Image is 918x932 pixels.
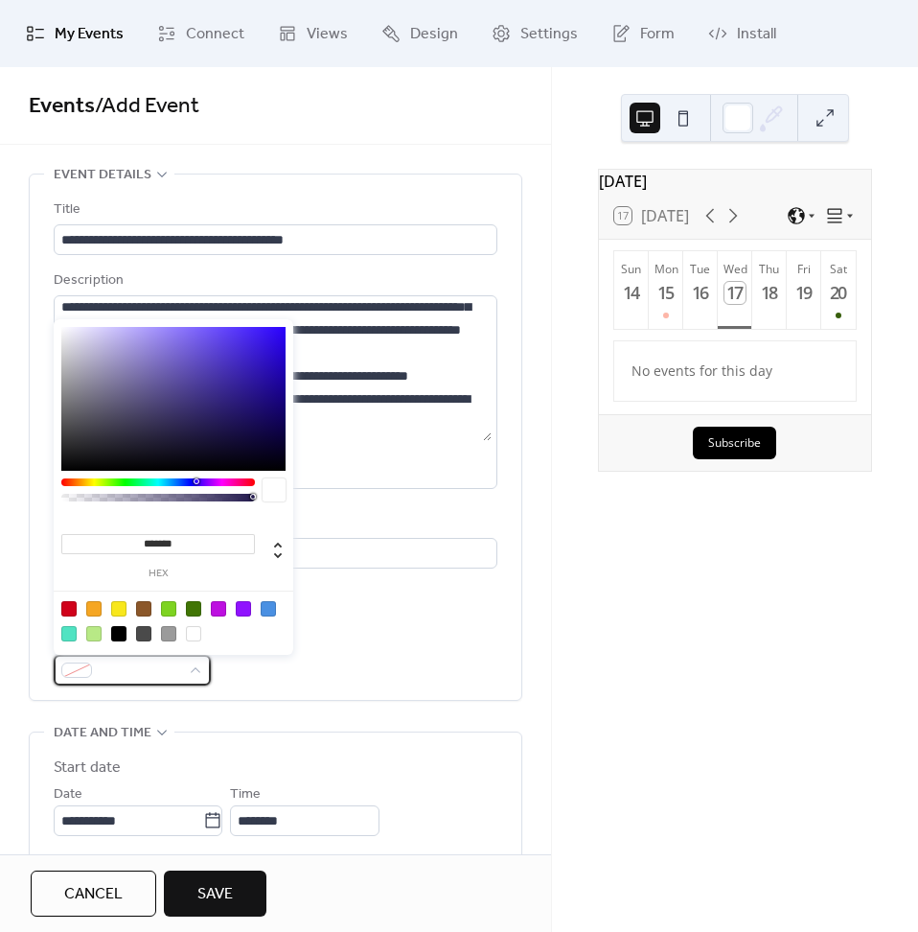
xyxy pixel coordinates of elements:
div: #8B572A [136,601,151,617]
a: Install [694,8,791,59]
span: Cancel [64,883,123,906]
button: Sat20 [821,251,856,329]
label: hex [61,569,255,579]
div: #7ED321 [161,601,176,617]
button: Cancel [31,871,156,917]
div: #4A4A4A [136,626,151,641]
div: Fri [792,261,815,277]
a: Events [29,85,95,128]
div: 20 [828,282,850,304]
a: My Events [11,8,138,59]
span: Connect [186,23,244,46]
div: Tue [689,261,712,277]
span: Form [640,23,675,46]
div: 16 [690,282,712,304]
div: 15 [655,282,677,304]
span: Time [230,783,261,806]
div: Description [54,269,493,292]
div: 17 [724,282,746,304]
span: Date [54,783,82,806]
span: Install [737,23,776,46]
div: 18 [759,282,781,304]
button: Subscribe [693,427,776,459]
div: No events for this day [616,348,853,393]
button: Sun14 [614,251,649,329]
button: Tue16 [683,251,718,329]
div: Sun [620,261,643,277]
a: Form [597,8,689,59]
span: Views [307,23,348,46]
div: #B8E986 [86,626,102,641]
div: #417505 [186,601,201,617]
div: #BD10E0 [211,601,226,617]
button: Thu18 [752,251,787,329]
div: Thu [758,261,781,277]
div: Mon [654,261,677,277]
span: Save [197,883,233,906]
div: Start date [54,757,121,780]
button: Save [164,871,266,917]
span: My Events [55,23,124,46]
button: Fri19 [787,251,821,329]
a: Design [367,8,472,59]
div: #9013FE [236,601,251,617]
div: #F8E71C [111,601,126,617]
div: Wed [723,261,746,277]
a: Settings [477,8,592,59]
div: 19 [793,282,815,304]
div: #000000 [111,626,126,641]
div: 14 [621,282,643,304]
div: #4A90E2 [261,601,276,617]
div: #50E3C2 [61,626,77,641]
div: #F5A623 [86,601,102,617]
span: / Add Event [95,85,199,128]
div: #FFFFFF [186,626,201,641]
div: Sat [827,261,850,277]
span: Event details [54,164,151,187]
div: [DATE] [599,170,871,193]
div: #9B9B9B [161,626,176,641]
div: #D0021B [61,601,77,617]
a: Views [264,8,362,59]
span: Settings [520,23,578,46]
span: Date and time [54,722,151,745]
div: Title [54,198,493,221]
a: Connect [143,8,259,59]
span: Design [410,23,458,46]
button: Mon15 [649,251,683,329]
button: Wed17 [718,251,752,329]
